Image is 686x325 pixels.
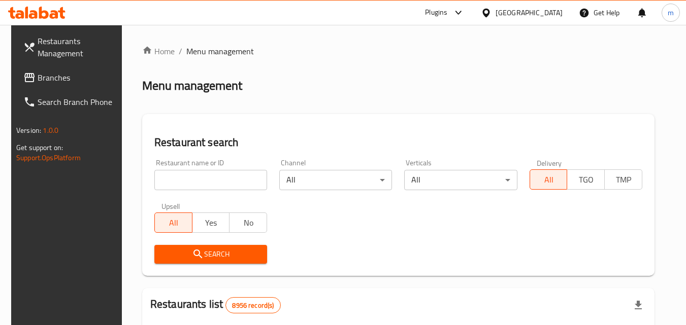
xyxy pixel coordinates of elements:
span: m [668,7,674,18]
button: Search [154,245,267,264]
button: No [229,212,267,233]
span: 1.0.0 [43,124,58,137]
div: [GEOGRAPHIC_DATA] [496,7,563,18]
span: Get support on: [16,141,63,154]
button: All [154,212,192,233]
nav: breadcrumb [142,45,655,57]
button: TMP [604,169,642,190]
span: TMP [609,172,638,187]
div: All [404,170,517,190]
h2: Restaurant search [154,135,642,150]
span: TGO [571,172,601,187]
a: Home [142,45,175,57]
span: Branches [38,71,118,84]
a: Support.OpsPlatform [16,151,81,164]
span: Search [162,248,259,261]
h2: Menu management [142,78,242,94]
div: All [279,170,392,190]
li: / [179,45,182,57]
a: Search Branch Phone [15,90,126,114]
div: Plugins [425,7,447,19]
span: Restaurants Management [38,35,118,59]
label: Delivery [537,159,562,166]
span: Menu management [186,45,254,57]
button: All [530,169,568,190]
span: All [159,215,188,230]
button: Yes [192,212,230,233]
span: 8956 record(s) [226,301,280,310]
span: Search Branch Phone [38,96,118,108]
a: Restaurants Management [15,29,126,65]
input: Search for restaurant name or ID.. [154,170,267,190]
h2: Restaurants list [150,297,281,313]
span: All [534,172,564,187]
button: TGO [567,169,605,190]
span: No [234,215,263,230]
a: Branches [15,65,126,90]
span: Version: [16,124,41,137]
div: Export file [626,293,650,317]
span: Yes [197,215,226,230]
div: Total records count [225,297,280,313]
label: Upsell [161,202,180,209]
